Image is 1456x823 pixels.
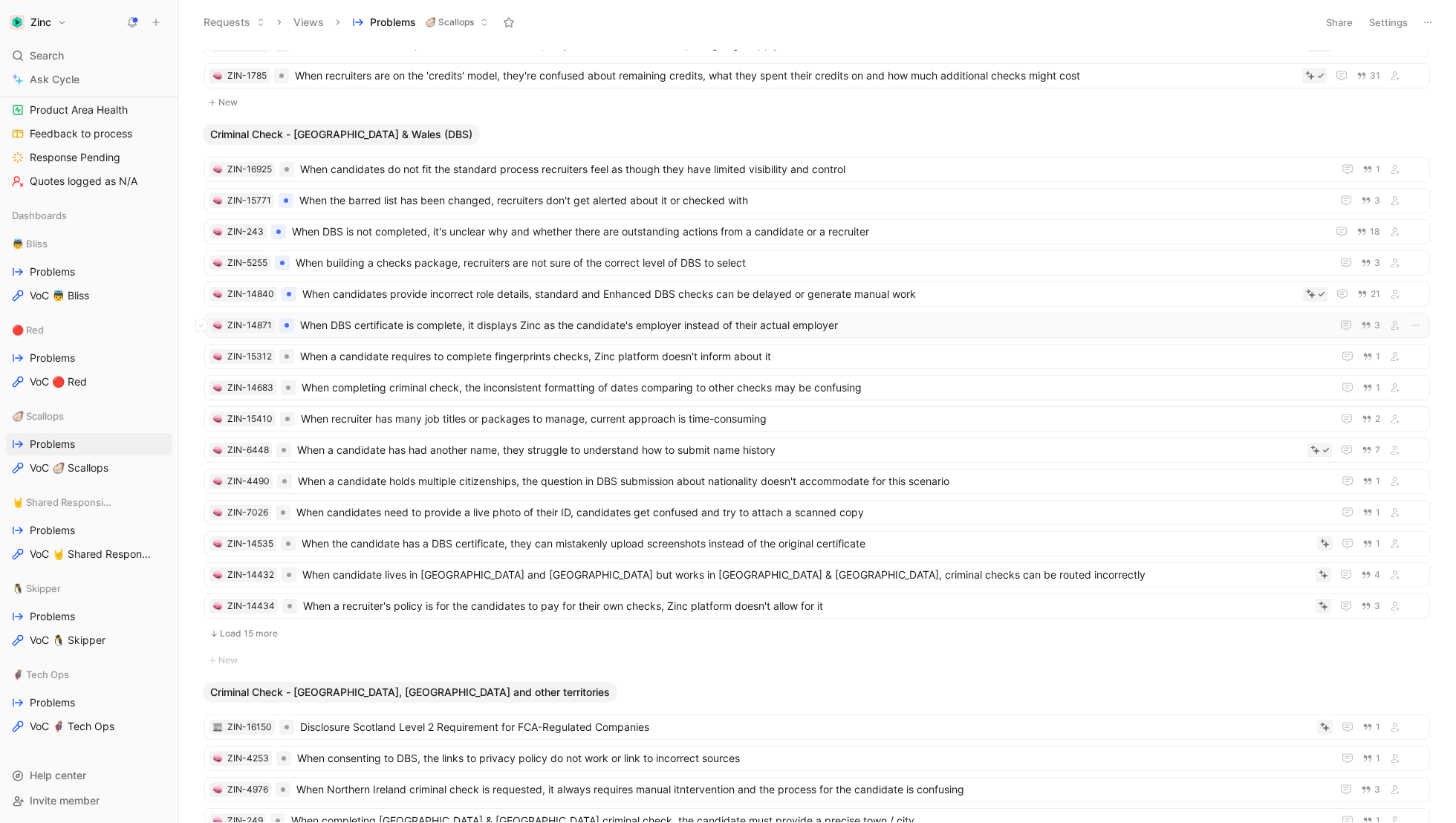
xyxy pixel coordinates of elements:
[227,68,267,83] div: ZIN-1785
[210,685,610,700] span: Criminal Check - [GEOGRAPHIC_DATA], [GEOGRAPHIC_DATA] and other territories
[297,749,1327,767] span: When consenting to DBS, the links to privacy policy do not work or link to incorrect sources
[6,123,172,145] a: Feedback to process
[6,146,172,169] a: Response Pending
[6,764,172,787] div: Help center
[30,374,87,389] span: VoC 🔴 Red
[204,531,1430,556] a: 🧠ZIN-14535When the candidate has a DBS certificate, they can mistakenly upload screenshots instea...
[1374,196,1380,205] span: 3
[212,351,223,362] button: 🧠
[227,256,267,270] div: ZIN-5255
[152,695,166,710] button: View actions
[30,695,75,710] span: Problems
[227,349,272,364] div: ZIN-15312
[213,539,222,548] img: 🧠
[204,250,1430,276] a: 🧠ZIN-5255When building a checks package, recruiters are not sure of the correct level of DBS to s...
[296,504,1327,521] span: When candidates need to provide a live photo of their ID, candidates get confused and try to atta...
[204,63,1430,88] a: 🧠ZIN-1785When recruiters are on the 'credits' model, they're confused about remaining credits, wh...
[6,204,172,227] div: Dashboards
[1358,192,1383,209] button: 3
[6,405,172,479] div: 🦪 ScallopsProblemsVoC 🦪 Scallops
[30,351,75,365] span: Problems
[212,722,223,732] button: 📰
[30,288,89,303] span: VoC 👼 Bliss
[152,461,166,475] button: View actions
[6,629,172,651] a: VoC 🐧 Skipper
[212,289,223,299] button: 🧠
[203,124,480,145] button: Criminal Check - [GEOGRAPHIC_DATA] & Wales (DBS)
[297,441,1301,459] span: When a candidate has had another name, they struggle to understand how to submit name history
[227,193,271,208] div: ZIN-15771
[212,414,223,424] button: 🧠
[6,663,172,738] div: 🦸 Tech OpsProblemsVoC 🦸 Tech Ops
[152,719,166,734] button: View actions
[6,204,172,231] div: Dashboards
[425,15,474,30] span: 🦪 Scallops
[6,232,172,255] div: 👼 Bliss
[227,411,273,426] div: ZIN-15410
[298,472,1327,490] span: When a candidate holds multiple citizenships, the question in DBS submission about nationality do...
[30,547,154,562] span: VoC 🤘 Shared Responsibility
[227,474,270,489] div: ZIN-4490
[212,753,223,764] button: 🧠
[6,319,172,393] div: 🔴 RedProblemsVoC 🔴 Red
[1374,321,1380,330] span: 3
[30,71,79,88] span: Ask Cycle
[1359,442,1383,458] button: 7
[1359,380,1383,396] button: 1
[204,500,1430,525] a: 🧠ZIN-7026When candidates need to provide a live photo of their ID, candidates get confused and tr...
[6,715,172,738] a: VoC 🦸 Tech Ops
[213,321,222,330] img: 🧠
[6,433,172,455] a: Problems
[1353,68,1383,84] button: 31
[210,127,472,142] span: Criminal Check - [GEOGRAPHIC_DATA] & Wales (DBS)
[6,519,172,541] a: Problems
[302,285,1297,303] span: When candidates provide incorrect role details, standard and Enhanced DBS checks can be delayed o...
[6,12,71,33] button: ZincZinc
[227,567,274,582] div: ZIN-14432
[227,318,272,333] div: ZIN-14871
[1370,227,1380,236] span: 18
[12,581,61,596] span: 🐧 Skipper
[1358,317,1383,334] button: 3
[152,633,166,648] button: View actions
[296,254,1325,272] span: When building a checks package, recruiters are not sure of the correct level of DBS to select
[30,523,75,538] span: Problems
[6,371,172,393] a: VoC 🔴 Red
[6,692,172,714] a: Problems
[1359,348,1383,365] button: 1
[1375,414,1380,423] span: 2
[212,476,223,487] button: 🧠
[6,577,172,651] div: 🐧 SkipperProblemsVoC 🐧 Skipper
[302,379,1327,397] span: When completing criminal check, the inconsistent formatting of dates comparing to other checks ma...
[212,570,223,580] button: 🧠
[212,445,223,455] div: 🧠
[30,47,64,65] span: Search
[152,126,166,141] button: View actions
[6,319,172,341] div: 🔴 Red
[1359,536,1383,552] button: 1
[1374,602,1380,611] span: 3
[152,523,166,538] button: View actions
[1370,71,1380,80] span: 31
[152,351,166,365] button: View actions
[212,320,223,331] div: 🧠
[1358,255,1383,271] button: 3
[1374,785,1380,794] span: 3
[30,103,128,117] span: Product Area Health
[1374,570,1380,579] span: 4
[204,777,1430,802] a: 🧠ZIN-4976When Northern Ireland criminal check is requested, it always requires manual itnterventi...
[1359,411,1383,427] button: 2
[213,196,222,205] img: 🧠
[152,288,166,303] button: View actions
[30,794,100,807] span: Invite member
[1376,723,1380,732] span: 1
[227,599,275,614] div: ZIN-14434
[30,174,137,189] span: Quotes logged as N/A
[213,602,222,611] img: 🧠
[1353,224,1383,240] button: 18
[300,348,1327,365] span: When a candidate requires to complete fingerprints checks, Zinc platform doesn't inform about it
